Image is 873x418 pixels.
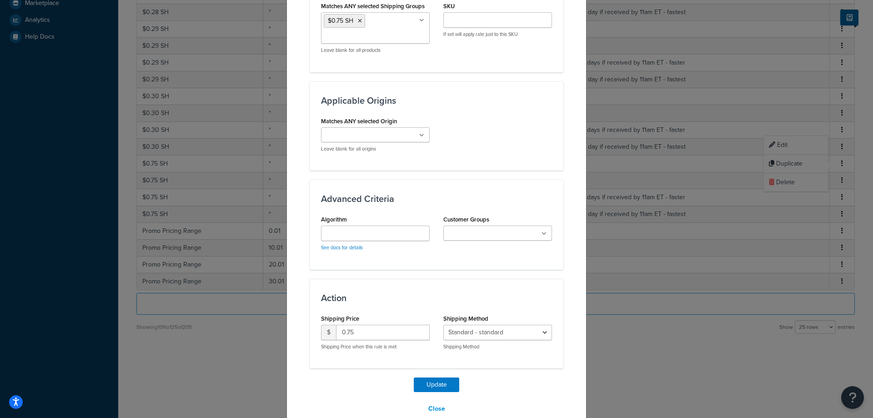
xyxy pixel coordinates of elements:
[321,244,363,251] a: See docs for details
[414,378,459,392] button: Update
[443,315,488,322] label: Shipping Method
[443,343,552,350] p: Shipping Method
[321,194,552,204] h3: Advanced Criteria
[321,216,347,223] label: Algorithm
[321,118,397,125] label: Matches ANY selected Origin
[321,47,430,54] p: Leave blank for all products
[443,216,489,223] label: Customer Groups
[443,31,552,38] p: If set will apply rate just to this SKU
[321,325,336,340] span: $
[321,293,552,303] h3: Action
[443,3,455,10] label: SKU
[328,16,353,25] span: $0.75 SH
[321,343,430,350] p: Shipping Price when this rule is met
[321,3,425,10] label: Matches ANY selected Shipping Groups
[321,96,552,106] h3: Applicable Origins
[321,146,430,152] p: Leave blank for all origins
[422,401,451,417] button: Close
[321,315,359,322] label: Shipping Price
